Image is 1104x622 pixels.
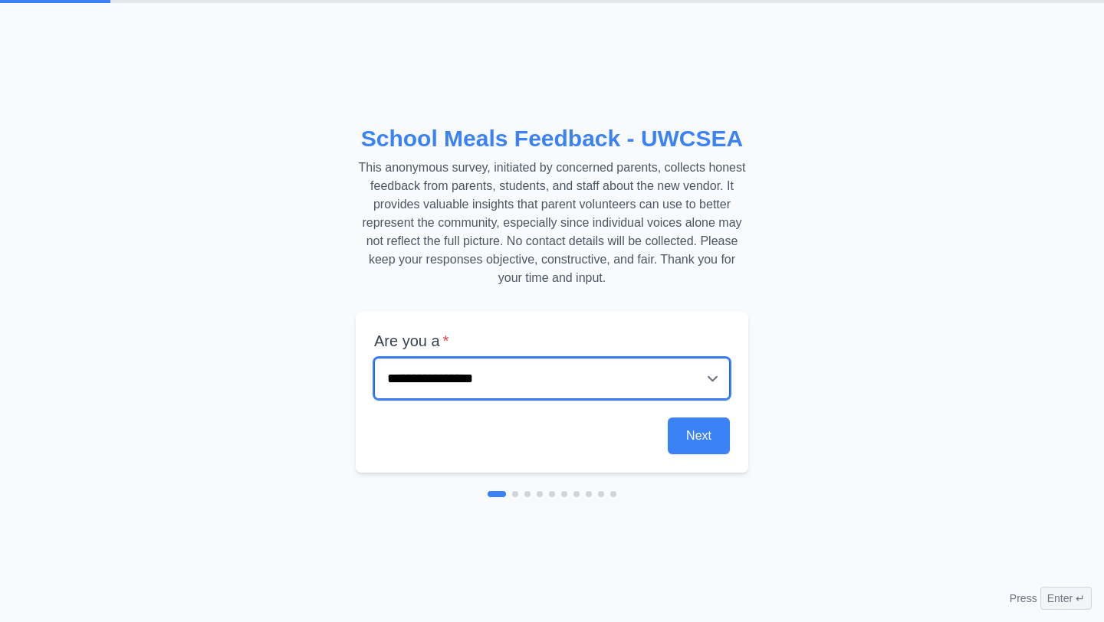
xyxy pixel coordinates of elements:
button: Next [668,417,730,454]
p: This anonymous survey, initiated by concerned parents, collects honest feedback from parents, stu... [356,159,748,287]
h2: School Meals Feedback - UWCSEA [356,125,748,152]
div: Press [1010,587,1092,610]
span: Enter ↵ [1040,587,1092,610]
label: Are you a [374,330,730,352]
